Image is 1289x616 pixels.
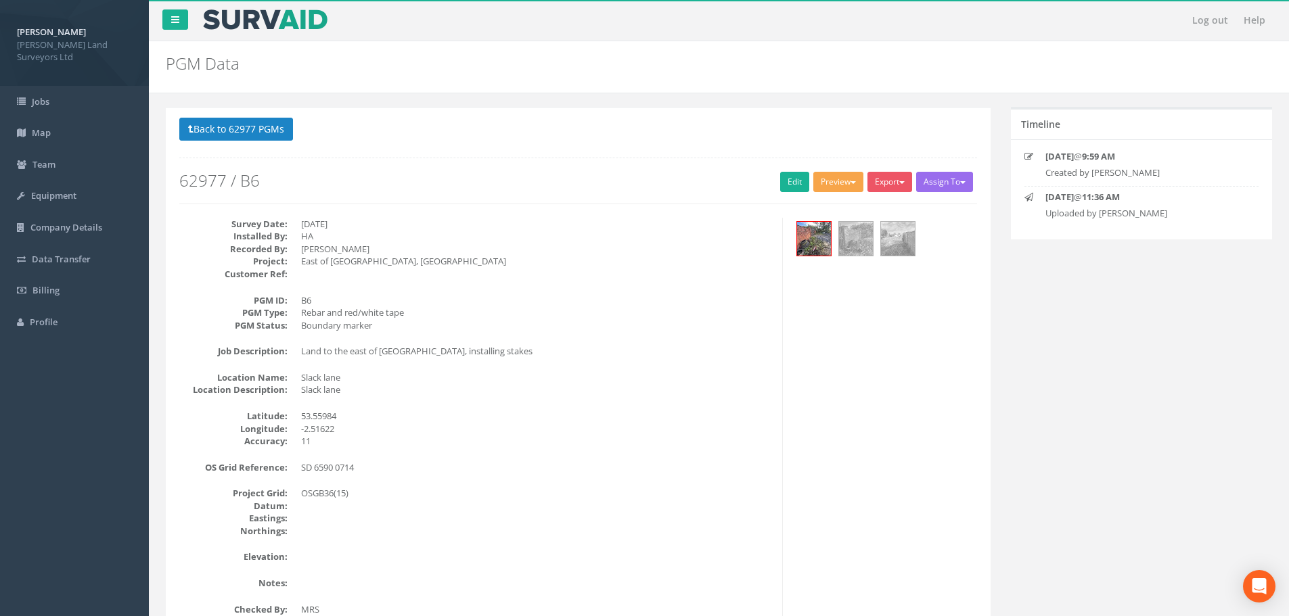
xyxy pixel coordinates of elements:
dt: Latitude: [179,410,288,423]
a: [PERSON_NAME] [PERSON_NAME] Land Surveyors Ltd [17,22,132,64]
dt: Northings: [179,525,288,538]
p: Uploaded by [PERSON_NAME] [1045,207,1238,220]
dd: Slack lane [301,371,772,384]
dd: East of [GEOGRAPHIC_DATA], [GEOGRAPHIC_DATA] [301,255,772,268]
strong: 11:36 AM [1082,191,1120,203]
a: Edit [780,172,809,192]
dt: Job Description: [179,345,288,358]
p: Created by [PERSON_NAME] [1045,166,1238,179]
dt: Project: [179,255,288,268]
dt: Project Grid: [179,487,288,500]
div: Open Intercom Messenger [1243,570,1275,602]
dt: Customer Ref: [179,268,288,281]
dd: [DATE] [301,218,772,231]
dt: Elevation: [179,550,288,563]
strong: [DATE] [1045,150,1074,162]
span: [PERSON_NAME] Land Surveyors Ltd [17,39,132,64]
dd: OSGB36(15) [301,487,772,500]
dt: Survey Date: [179,218,288,231]
dd: Land to the east of [GEOGRAPHIC_DATA], installing stakes [301,345,772,358]
img: e3fb7c04-dda8-4714-8729-7e25037d42e5_9670df27-0ad9-53ec-b81f-ffaefbc84f1a_thumb.jpg [797,222,831,256]
dd: Slack lane [301,383,772,396]
dt: Checked By: [179,603,288,616]
img: e3fb7c04-dda8-4714-8729-7e25037d42e5_9b2c19b3-b780-a584-8b96-aff3cafc46f6_thumb.jpg [839,222,873,256]
strong: 9:59 AM [1082,150,1115,162]
span: Jobs [32,95,49,108]
dd: 53.55984 [301,410,772,423]
dd: MRS [301,603,772,616]
dd: HA [301,230,772,243]
dt: PGM Status: [179,319,288,332]
dt: Longitude: [179,423,288,435]
dt: Location Description: [179,383,288,396]
dt: Eastings: [179,512,288,525]
dd: Boundary marker [301,319,772,332]
h2: 62977 / B6 [179,172,977,189]
dt: Recorded By: [179,243,288,256]
dt: Installed By: [179,230,288,243]
button: Export [867,172,912,192]
span: Map [32,126,51,139]
button: Preview [813,172,863,192]
span: Billing [32,284,60,296]
img: e3fb7c04-dda8-4714-8729-7e25037d42e5_6673f791-5be9-91eb-4619-5b7070719eb7_thumb.jpg [881,222,915,256]
dt: Datum: [179,500,288,513]
p: @ [1045,191,1238,204]
dt: Accuracy: [179,435,288,448]
dd: Rebar and red/white tape [301,306,772,319]
button: Back to 62977 PGMs [179,118,293,141]
dt: PGM Type: [179,306,288,319]
dd: B6 [301,294,772,307]
dt: PGM ID: [179,294,288,307]
dt: OS Grid Reference: [179,461,288,474]
dd: -2.51622 [301,423,772,435]
strong: [PERSON_NAME] [17,26,86,38]
h2: PGM Data [166,55,1085,72]
span: Company Details [30,221,102,233]
h5: Timeline [1021,119,1060,129]
dd: 11 [301,435,772,448]
p: @ [1045,150,1238,163]
dd: SD 6590 0714 [301,461,772,474]
button: Assign To [916,172,973,192]
strong: [DATE] [1045,191,1074,203]
span: Team [32,158,55,170]
span: Data Transfer [32,253,91,265]
span: Equipment [31,189,76,202]
dd: [PERSON_NAME] [301,243,772,256]
dt: Location Name: [179,371,288,384]
span: Profile [30,316,58,328]
dt: Notes: [179,577,288,590]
